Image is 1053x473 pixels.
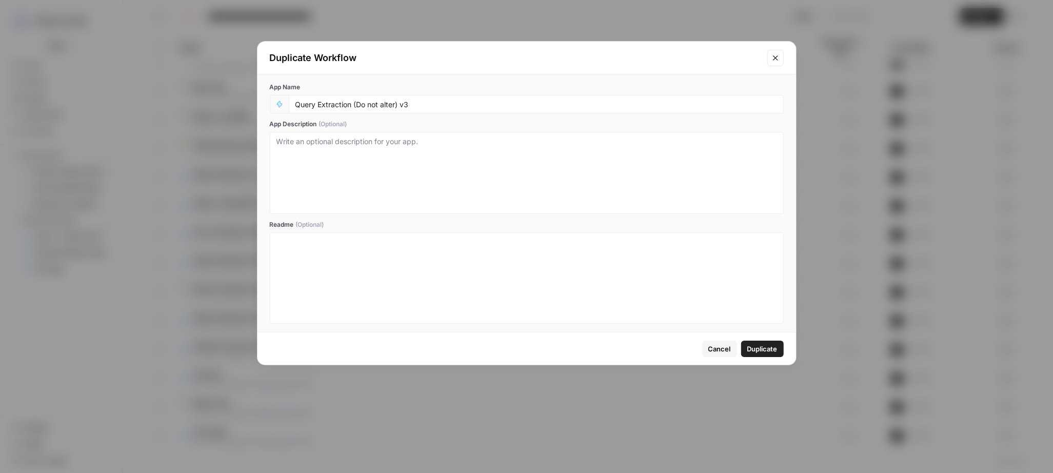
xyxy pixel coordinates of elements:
[270,83,784,92] label: App Name
[747,344,778,354] span: Duplicate
[702,341,737,357] button: Cancel
[270,120,784,129] label: App Description
[319,120,347,129] span: (Optional)
[767,50,784,66] button: Close modal
[741,341,784,357] button: Duplicate
[270,51,761,65] div: Duplicate Workflow
[295,100,777,109] input: Untitled
[270,220,784,229] label: Readme
[296,220,324,229] span: (Optional)
[708,344,731,354] span: Cancel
